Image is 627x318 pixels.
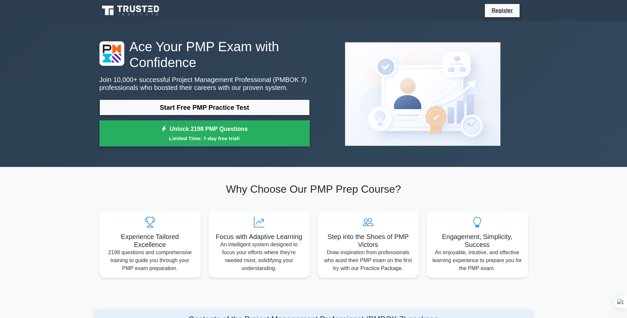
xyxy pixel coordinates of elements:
h5: Step into the Shoes of PMP Victors [323,233,413,249]
p: An intelligent system designed to focus your efforts where they're needed most, solidifying your ... [214,241,304,272]
h5: Engagement, Simplicity, Success [432,233,523,249]
h5: Experience Tailored Excellence [105,233,195,249]
h2: Why Choose Our PMP Prep Course? [99,183,528,195]
p: An enjoyable, intuitive, and effective learning experience to prepare you for the PMP exam. [432,249,523,272]
a: Start Free PMP Practice Test [99,99,310,115]
a: Register [488,6,517,15]
img: Project Management Professional (PMBOK 7) Preview [340,37,506,151]
p: Draw inspiration from professionals who aced their PMP exam on the first try with our Practice Pa... [323,249,413,272]
h5: Focus with Adaptive Learning [214,233,304,241]
p: 2198 questions and comprehensive training to guide you through your PMP exam preparation. [105,249,195,272]
small: Limited Time: 7-day free trial! [108,135,301,142]
p: Join 10,000+ successful Project Management Professional (PMBOK 7) professionals who boosted their... [99,76,310,92]
h1: Ace Your PMP Exam with Confidence [99,39,310,70]
a: Unlock 2198 PMP QuestionsLimited Time: 7-day free trial! [99,120,310,147]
